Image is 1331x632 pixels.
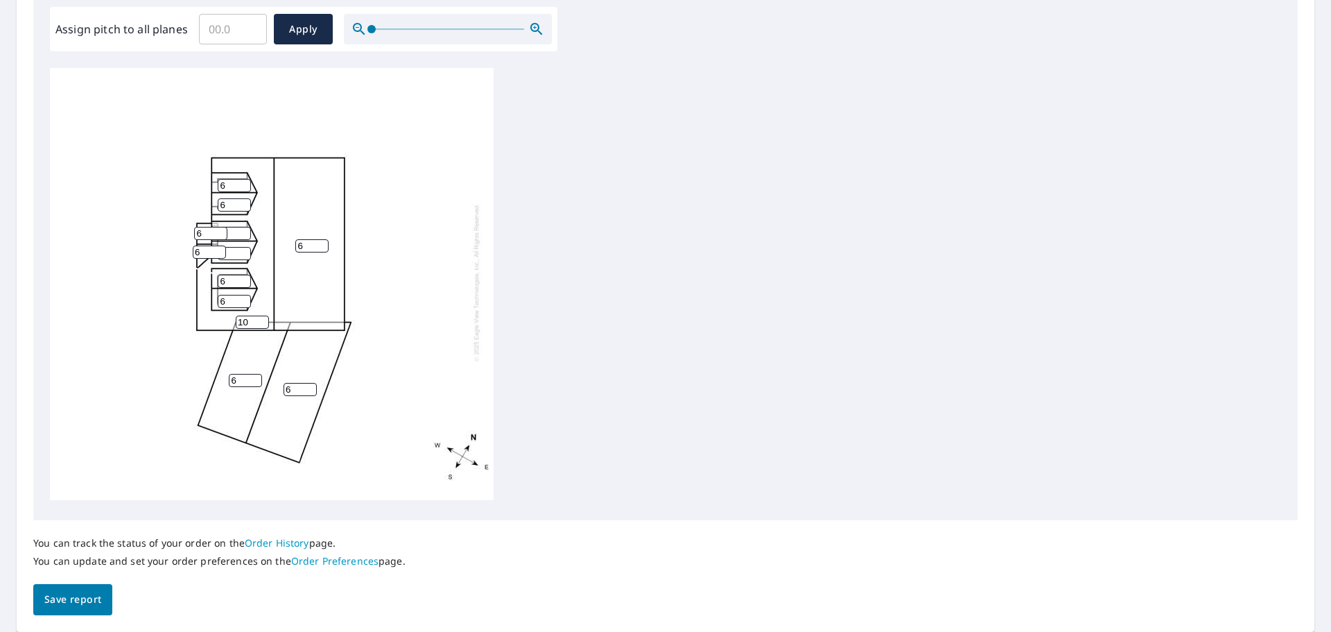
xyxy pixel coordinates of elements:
a: Order Preferences [291,554,379,567]
span: Save report [44,591,101,608]
label: Assign pitch to all planes [55,21,188,37]
button: Save report [33,584,112,615]
span: Apply [285,21,322,38]
input: 00.0 [199,10,267,49]
p: You can track the status of your order on the page. [33,537,406,549]
a: Order History [245,536,309,549]
button: Apply [274,14,333,44]
p: You can update and set your order preferences on the page. [33,555,406,567]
